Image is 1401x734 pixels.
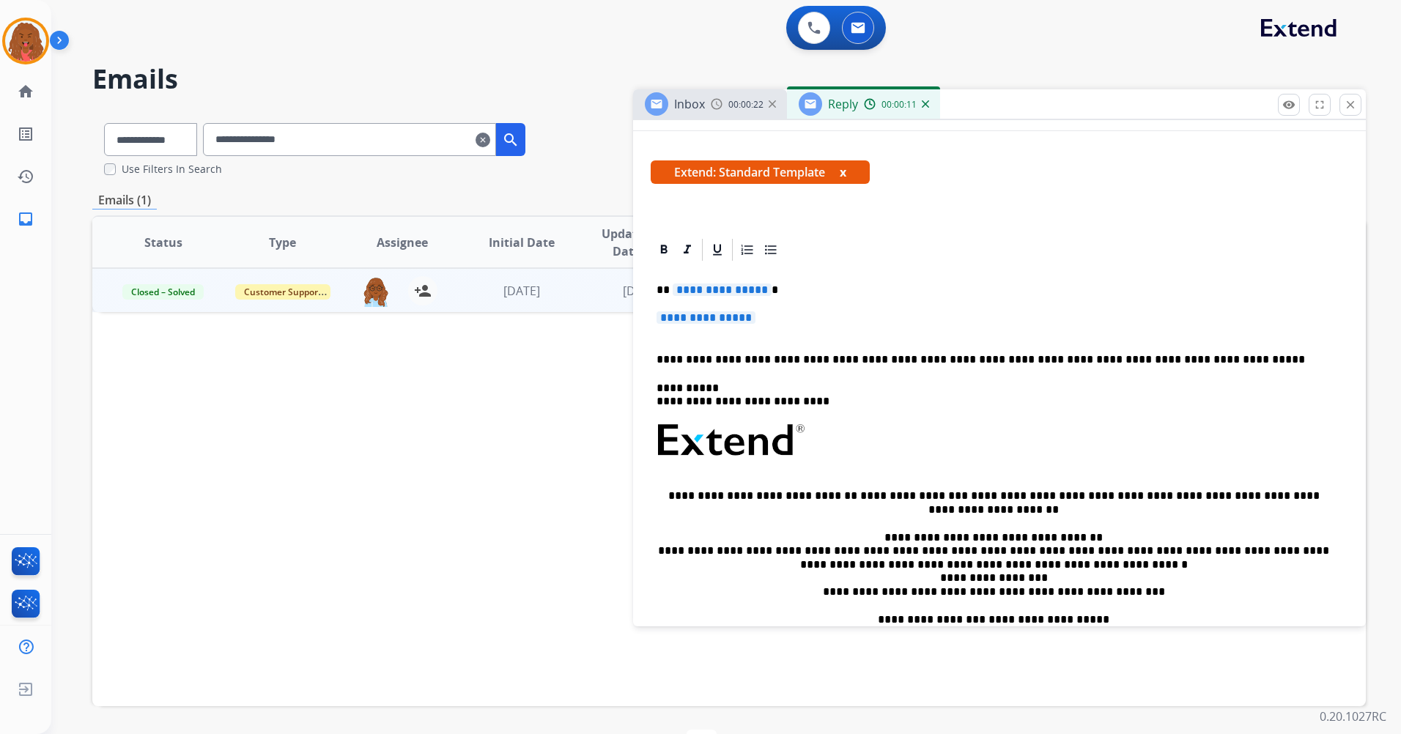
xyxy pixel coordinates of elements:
[235,284,330,300] span: Customer Support
[623,283,659,299] span: [DATE]
[1320,708,1386,725] p: 0.20.1027RC
[92,191,157,210] p: Emails (1)
[377,234,428,251] span: Assignee
[502,131,520,149] mat-icon: search
[1282,98,1295,111] mat-icon: remove_red_eye
[144,234,182,251] span: Status
[674,96,705,112] span: Inbox
[361,276,391,307] img: agent-avatar
[651,160,870,184] span: Extend: Standard Template
[828,96,858,112] span: Reply
[414,282,432,300] mat-icon: person_add
[17,168,34,185] mat-icon: history
[476,131,490,149] mat-icon: clear
[122,284,204,300] span: Closed – Solved
[269,234,296,251] span: Type
[503,283,540,299] span: [DATE]
[17,83,34,100] mat-icon: home
[1313,98,1326,111] mat-icon: fullscreen
[92,64,1366,94] h2: Emails
[881,99,917,111] span: 00:00:11
[17,125,34,143] mat-icon: list_alt
[706,239,728,261] div: Underline
[5,21,46,62] img: avatar
[1344,98,1357,111] mat-icon: close
[594,225,659,260] span: Updated Date
[760,239,782,261] div: Bullet List
[17,210,34,228] mat-icon: inbox
[122,162,222,177] label: Use Filters In Search
[489,234,555,251] span: Initial Date
[676,239,698,261] div: Italic
[728,99,764,111] span: 00:00:22
[653,239,675,261] div: Bold
[736,239,758,261] div: Ordered List
[840,163,846,181] button: x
